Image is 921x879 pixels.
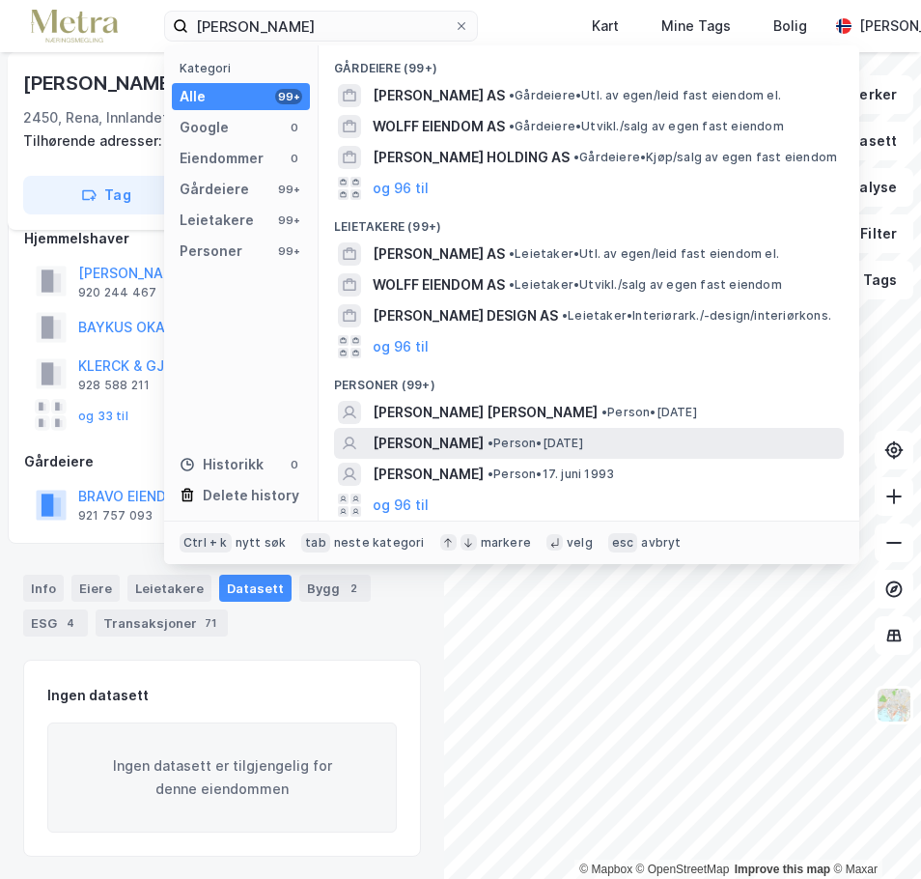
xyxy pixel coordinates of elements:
input: Søk på adresse, matrikkel, gårdeiere, leietakere eller personer [188,12,454,41]
iframe: Chat Widget [824,786,921,879]
div: 99+ [275,182,302,197]
img: Z [876,687,912,723]
div: Ingen datasett [47,684,149,707]
span: [PERSON_NAME] [373,463,484,486]
div: [PERSON_NAME] Vei 11 [23,129,405,153]
div: Bygg [299,575,371,602]
button: Tag [23,176,189,214]
div: Personer (99+) [319,362,859,397]
div: 928 588 211 [78,378,150,393]
button: og 96 til [373,177,429,200]
img: metra-logo.256734c3b2bbffee19d4.png [31,10,118,43]
div: Personer [180,240,242,263]
div: neste kategori [334,535,425,551]
div: [PERSON_NAME] Vei 9 [23,68,232,99]
div: tab [301,533,330,553]
div: Delete history [203,484,299,507]
span: Person • [DATE] [488,436,583,451]
span: Person • 17. juni 1993 [488,467,614,482]
div: Transaksjoner [96,610,228,637]
span: [PERSON_NAME] HOLDING AS [373,146,570,169]
span: [PERSON_NAME] AS [373,84,505,107]
div: Datasett [219,575,292,602]
span: • [601,405,607,419]
button: Filter [821,214,913,253]
div: Info [23,575,64,602]
span: Leietaker • Utl. av egen/leid fast eiendom el. [509,246,779,262]
div: 4 [61,613,80,633]
div: 921 757 093 [78,508,153,524]
div: 0 [287,457,302,472]
div: Ctrl + k [180,533,232,553]
div: 0 [287,151,302,166]
div: markere [481,535,531,551]
span: WOLFF EIENDOM AS [373,115,505,138]
span: • [488,436,493,450]
span: Leietaker • Utvikl./salg av egen fast eiendom [509,277,782,293]
a: Improve this map [735,863,830,876]
span: • [562,308,568,323]
div: Ingen datasett er tilgjengelig for denne eiendommen [47,723,397,833]
span: • [509,119,515,133]
span: • [573,150,579,164]
div: ESG [23,610,88,637]
button: og 96 til [373,335,429,358]
span: • [509,88,515,102]
span: Leietaker • Interiørark./-design/interiørkons. [562,308,831,324]
div: Alle [180,85,206,108]
div: Hjemmelshaver [24,227,420,250]
button: og 96 til [373,494,429,517]
span: Gårdeiere • Utvikl./salg av egen fast eiendom [509,119,784,134]
div: Google [180,116,229,139]
span: [PERSON_NAME] AS [373,242,505,266]
span: Tilhørende adresser: [23,132,166,149]
div: 920 244 467 [78,285,156,300]
button: Tags [823,261,913,299]
div: Kontrollprogram for chat [824,786,921,879]
span: [PERSON_NAME] DESIGN AS [373,304,558,327]
span: Gårdeiere • Utl. av egen/leid fast eiendom el. [509,88,781,103]
a: OpenStreetMap [636,863,730,876]
a: Mapbox [579,863,632,876]
div: 99+ [275,89,302,104]
div: Gårdeiere [24,450,420,473]
div: 99+ [275,243,302,259]
div: Historikk [180,453,264,476]
div: Leietakere (99+) [319,204,859,239]
div: Mine Tags [661,14,731,38]
span: • [509,246,515,261]
div: Eiendommer [180,147,264,170]
div: Gårdeiere (99+) [319,45,859,80]
div: 2450, Rena, Innlandet [23,106,168,129]
div: velg [567,535,593,551]
span: [PERSON_NAME] [PERSON_NAME] [373,401,598,424]
div: Leietakere [127,575,211,602]
div: 71 [201,613,220,633]
div: Bolig [773,14,807,38]
div: esc [608,533,638,553]
span: WOLFF EIENDOM AS [373,273,505,297]
span: [PERSON_NAME] [373,432,484,455]
div: 2 [344,579,363,598]
span: • [488,467,493,481]
div: 0 [287,120,302,135]
div: Gårdeiere [180,178,249,201]
div: Eiere [71,575,120,602]
div: 99+ [275,213,302,228]
div: avbryt [641,535,681,551]
div: Leietakere [180,209,254,232]
div: Kart [592,14,619,38]
span: • [509,277,515,292]
div: Kategori [180,61,310,75]
div: nytt søk [236,535,287,551]
span: Person • [DATE] [601,405,697,420]
span: Gårdeiere • Kjøp/salg av egen fast eiendom [573,150,837,165]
